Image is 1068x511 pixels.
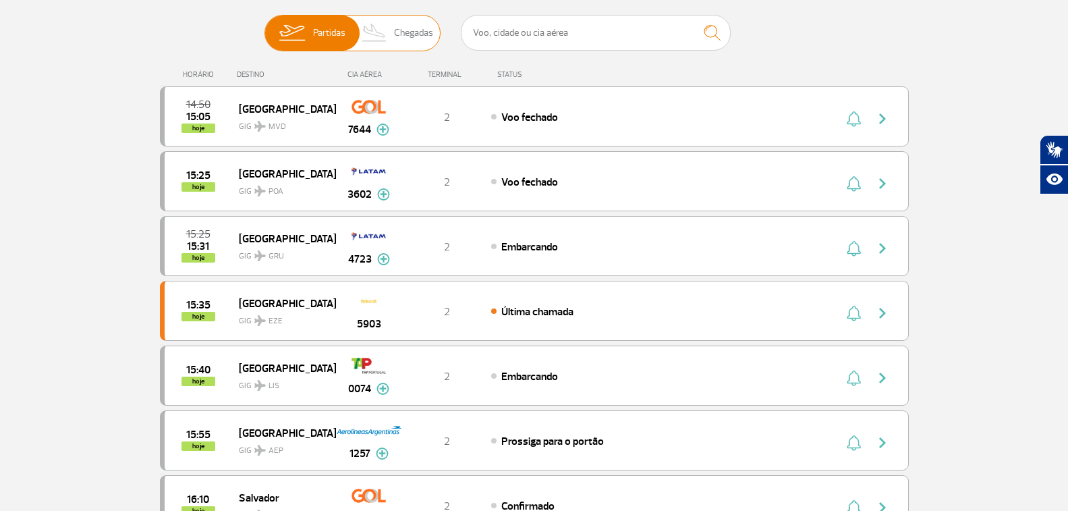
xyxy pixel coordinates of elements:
[186,100,210,109] span: 2025-09-27 14:50:00
[254,186,266,196] img: destiny_airplane.svg
[847,240,861,257] img: sino-painel-voo.svg
[1040,165,1068,194] button: Abrir recursos assistivos.
[444,176,450,189] span: 2
[501,435,604,448] span: Prossiga para o portão
[269,380,279,392] span: LIS
[181,377,215,386] span: hoje
[1040,135,1068,194] div: Plugin de acessibilidade da Hand Talk.
[186,112,210,122] span: 2025-09-27 15:05:00
[847,176,861,192] img: sino-painel-voo.svg
[186,171,210,180] span: 2025-09-27 15:25:00
[164,70,237,79] div: HORÁRIO
[501,111,558,124] span: Voo fechado
[357,316,381,332] span: 5903
[355,16,395,51] img: slider-desembarque
[376,448,389,460] img: mais-info-painel-voo.svg
[239,230,325,247] span: [GEOGRAPHIC_DATA]
[501,370,558,383] span: Embarcando
[377,188,390,200] img: mais-info-painel-voo.svg
[239,243,325,263] span: GIG
[239,178,325,198] span: GIG
[269,315,283,327] span: EZE
[239,373,325,392] span: GIG
[847,435,861,451] img: sino-painel-voo.svg
[187,495,209,504] span: 2025-09-27 16:10:00
[239,294,325,312] span: [GEOGRAPHIC_DATA]
[237,70,335,79] div: DESTINO
[490,70,600,79] div: STATUS
[187,242,209,251] span: 2025-09-27 15:31:00
[181,253,215,263] span: hoje
[444,435,450,448] span: 2
[254,250,266,261] img: destiny_airplane.svg
[239,437,325,457] span: GIG
[444,111,450,124] span: 2
[269,186,283,198] span: POA
[394,16,433,51] span: Chegadas
[348,381,371,397] span: 0074
[186,230,210,239] span: 2025-09-27 15:25:00
[186,430,210,439] span: 2025-09-27 15:55:00
[874,111,891,127] img: seta-direita-painel-voo.svg
[501,176,558,189] span: Voo fechado
[254,315,266,326] img: destiny_airplane.svg
[874,305,891,321] img: seta-direita-painel-voo.svg
[181,182,215,192] span: hoje
[254,121,266,132] img: destiny_airplane.svg
[239,100,325,117] span: [GEOGRAPHIC_DATA]
[874,240,891,257] img: seta-direita-painel-voo.svg
[377,253,390,265] img: mais-info-painel-voo.svg
[186,300,210,310] span: 2025-09-27 15:35:00
[461,15,731,51] input: Voo, cidade ou cia aérea
[239,308,325,327] span: GIG
[847,111,861,127] img: sino-painel-voo.svg
[874,435,891,451] img: seta-direita-painel-voo.svg
[501,305,573,319] span: Última chamada
[239,489,325,506] span: Salvador
[269,121,286,133] span: MVD
[313,16,345,51] span: Partidas
[444,370,450,383] span: 2
[181,441,215,451] span: hoje
[444,305,450,319] span: 2
[269,445,283,457] span: AEP
[239,359,325,377] span: [GEOGRAPHIC_DATA]
[186,365,210,375] span: 2025-09-27 15:40:00
[271,16,313,51] img: slider-embarque
[376,124,389,136] img: mais-info-painel-voo.svg
[239,165,325,182] span: [GEOGRAPHIC_DATA]
[874,176,891,192] img: seta-direita-painel-voo.svg
[403,70,490,79] div: TERMINAL
[254,445,266,456] img: destiny_airplane.svg
[239,113,325,133] span: GIG
[254,380,266,391] img: destiny_airplane.svg
[335,70,403,79] div: CIA AÉREA
[347,186,372,203] span: 3602
[847,370,861,386] img: sino-painel-voo.svg
[269,250,284,263] span: GRU
[181,312,215,321] span: hoje
[376,383,389,395] img: mais-info-painel-voo.svg
[348,251,372,267] span: 4723
[348,122,371,138] span: 7644
[874,370,891,386] img: seta-direita-painel-voo.svg
[181,124,215,133] span: hoje
[1040,135,1068,165] button: Abrir tradutor de língua de sinais.
[349,446,370,462] span: 1257
[239,424,325,441] span: [GEOGRAPHIC_DATA]
[847,305,861,321] img: sino-painel-voo.svg
[444,240,450,254] span: 2
[501,240,558,254] span: Embarcando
